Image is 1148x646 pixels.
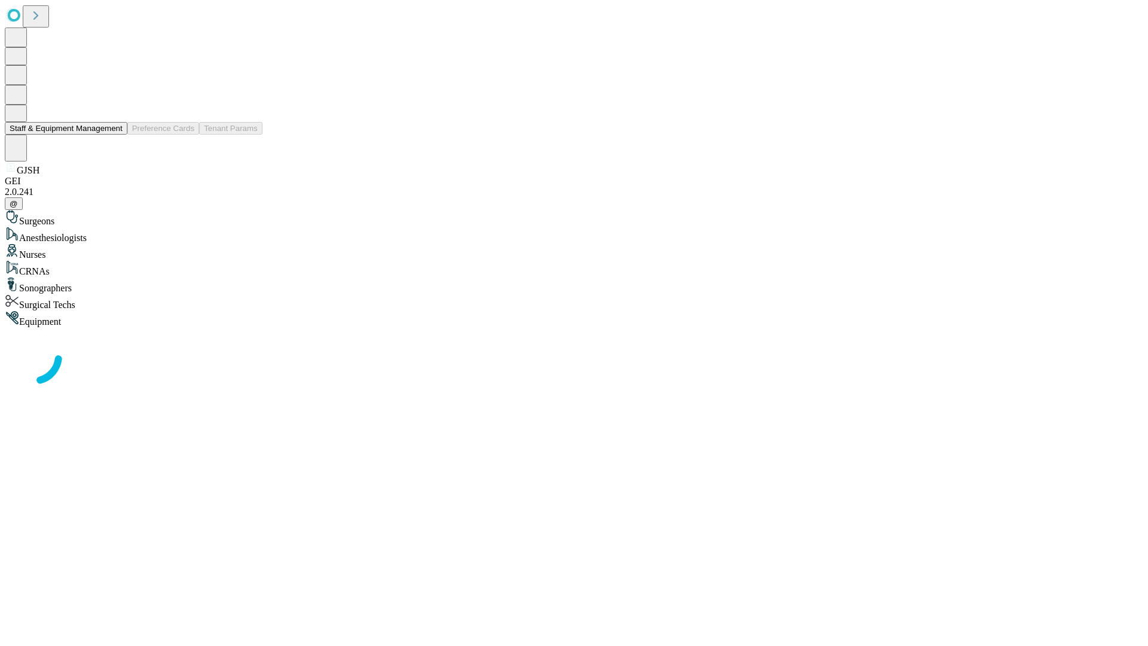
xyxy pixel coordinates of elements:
[5,176,1143,187] div: GEI
[199,122,262,135] button: Tenant Params
[5,243,1143,260] div: Nurses
[5,210,1143,227] div: Surgeons
[5,310,1143,327] div: Equipment
[5,122,127,135] button: Staff & Equipment Management
[5,197,23,210] button: @
[5,294,1143,310] div: Surgical Techs
[127,122,199,135] button: Preference Cards
[10,199,18,208] span: @
[5,187,1143,197] div: 2.0.241
[5,260,1143,277] div: CRNAs
[5,227,1143,243] div: Anesthesiologists
[5,277,1143,294] div: Sonographers
[17,165,39,175] span: GJSH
